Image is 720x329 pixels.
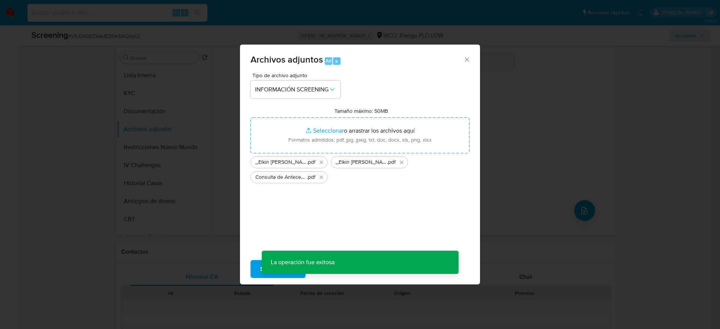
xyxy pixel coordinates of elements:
span: .pdf [307,173,315,181]
span: INFORMACIÓN SCREENING [255,86,328,93]
span: _Elkin [PERSON_NAME] - Buscar con Google [255,159,307,166]
span: Subir archivo [260,261,296,277]
ul: Archivos seleccionados [250,153,469,183]
p: La operación fue exitosa [262,251,343,274]
button: Cerrar [463,56,470,63]
button: Eliminar _Elkin Eduardo Padilla Pacheco_ - Buscar con Google.pdf [317,158,326,167]
span: .pdf [307,159,315,166]
span: a [335,57,338,64]
button: Subir archivo [250,260,306,278]
span: Cancelar [318,261,343,277]
label: Tamaño máximo: 50MB [334,108,388,114]
span: Tipo de archivo adjunto [252,73,342,78]
span: .pdf [387,159,396,166]
span: Alt [325,57,331,64]
button: Eliminar Consulta de Antecedentes.pdf [317,173,326,182]
span: Consulta de Antecedentes [255,173,307,181]
button: Eliminar _Elkin Eduardo Padilla Pacheco_ LAVADO DE DINERO - Buscar con Google.pdf [397,158,406,167]
span: _Elkin [PERSON_NAME] LAVADO DE DINERO - Buscar con Google [336,159,387,166]
span: Archivos adjuntos [250,53,323,66]
button: INFORMACIÓN SCREENING [250,81,340,99]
